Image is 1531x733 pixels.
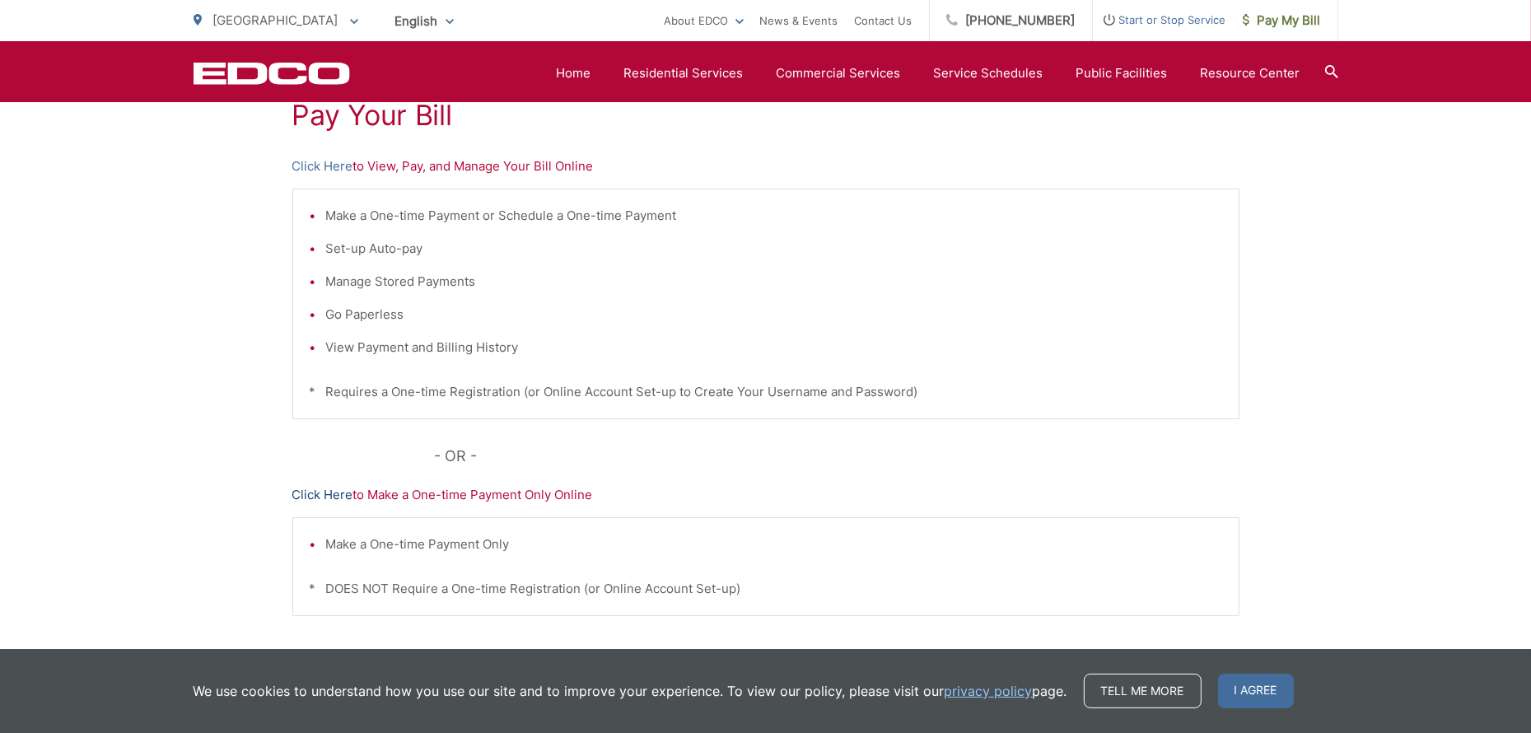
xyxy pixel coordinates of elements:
a: Service Schedules [934,63,1043,83]
h1: Pay Your Bill [292,99,1239,132]
li: Set-up Auto-pay [326,239,1222,259]
a: Public Facilities [1076,63,1168,83]
p: to Make a One-time Payment Only Online [292,485,1239,505]
a: About EDCO [665,11,744,30]
li: Make a One-time Payment Only [326,535,1222,554]
p: * DOES NOT Require a One-time Registration (or Online Account Set-up) [310,579,1222,599]
li: Go Paperless [326,305,1222,324]
a: Contact Us [855,11,913,30]
a: Tell me more [1084,674,1202,708]
span: Pay My Bill [1243,11,1321,30]
a: News & Events [760,11,838,30]
a: Resource Center [1201,63,1300,83]
a: privacy policy [945,681,1033,701]
p: * Requires a One-time Registration (or Online Account Set-up to Create Your Username and Password) [310,382,1222,402]
a: Click Here [292,485,353,505]
span: [GEOGRAPHIC_DATA] [213,12,338,28]
a: Home [557,63,591,83]
span: English [383,7,466,35]
p: to View, Pay, and Manage Your Bill Online [292,156,1239,176]
li: Make a One-time Payment or Schedule a One-time Payment [326,206,1222,226]
li: Manage Stored Payments [326,272,1222,292]
a: Click Here [292,156,353,176]
p: - OR - [434,444,1239,469]
a: EDCD logo. Return to the homepage. [194,62,350,85]
span: I agree [1218,674,1294,708]
li: View Payment and Billing History [326,338,1222,357]
p: We use cookies to understand how you use our site and to improve your experience. To view our pol... [194,681,1067,701]
a: Commercial Services [777,63,901,83]
a: Residential Services [624,63,744,83]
